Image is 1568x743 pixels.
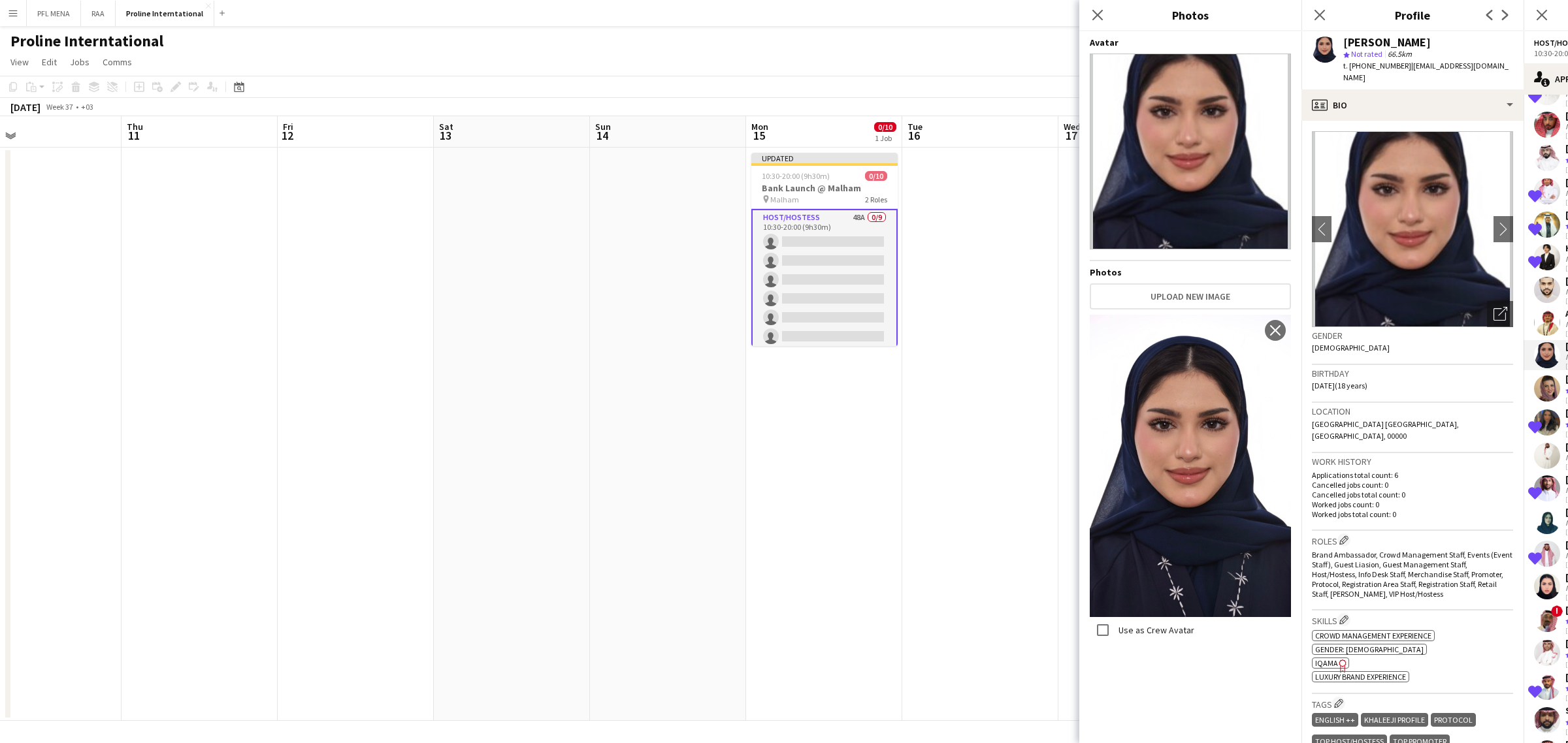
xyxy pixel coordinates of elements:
[1312,499,1513,509] p: Worked jobs count: 0
[27,1,81,26] button: PFL MENA
[770,195,799,204] span: Malham
[906,128,923,143] span: 16
[1312,470,1513,480] p: Applications total count: 6
[751,153,898,346] app-job-card: Updated10:30-20:00 (9h30m)0/10Bank Launch @ Malham Malham2 RolesHost/Hostess48A0/910:30-20:00 (9h...
[1351,49,1382,59] span: Not rated
[751,153,898,163] div: Updated
[865,195,887,204] span: 2 Roles
[1312,550,1512,599] span: Brand Ambassador, Crowd Management Staff, Events (Event Staff), Guest Liasion, Guest Management S...
[1343,61,1509,82] span: | [EMAIL_ADDRESS][DOMAIN_NAME]
[1385,49,1414,59] span: 66.5km
[1090,315,1291,616] img: Crew photo 1081056
[281,128,293,143] span: 12
[1312,480,1513,490] p: Cancelled jobs count: 0
[865,171,887,181] span: 0/10
[751,121,768,133] span: Mon
[103,56,132,68] span: Comms
[1312,456,1513,467] h3: Work history
[127,121,143,133] span: Thu
[1312,713,1358,727] div: ENGLISH ++
[10,56,29,68] span: View
[1312,509,1513,519] p: Worked jobs total count: 0
[1312,419,1459,441] span: [GEOGRAPHIC_DATA] [GEOGRAPHIC_DATA], [GEOGRAPHIC_DATA], 00000
[10,101,41,114] div: [DATE]
[283,121,293,133] span: Fri
[42,56,57,68] span: Edit
[10,31,163,51] h1: Proline Interntational
[70,56,90,68] span: Jobs
[65,54,95,71] a: Jobs
[751,209,898,407] app-card-role: Host/Hostess48A0/910:30-20:00 (9h30m)
[1361,713,1428,727] div: KHALEEJI PROFILE
[1551,605,1563,617] span: !
[1079,7,1301,24] h3: Photos
[595,121,611,133] span: Sun
[751,182,898,194] h3: Bank Launch @ Malham
[1062,128,1081,143] span: 17
[1312,613,1513,627] h3: Skills
[1312,697,1513,710] h3: Tags
[81,1,116,26] button: RAA
[1312,131,1513,327] img: Crew avatar or photo
[1315,644,1424,654] span: Gender: [DEMOGRAPHIC_DATA]
[1431,713,1476,727] div: PROTOCOL
[1090,283,1291,309] button: Upload new image
[875,133,896,143] div: 1 Job
[1090,37,1291,48] h4: Avatar
[81,102,93,112] div: +03
[1315,672,1406,682] span: Luxury brand experience
[1090,54,1291,249] img: Crew avatar
[1312,405,1513,417] h3: Location
[762,171,830,181] span: 10:30-20:00 (9h30m)
[1312,381,1367,390] span: [DATE] (18 years)
[1343,37,1431,48] div: [PERSON_NAME]
[1090,266,1291,278] h4: Photos
[1312,368,1513,379] h3: Birthday
[1487,301,1513,327] div: Open photos pop-in
[439,121,453,133] span: Sat
[749,128,768,143] span: 15
[43,102,76,112] span: Week 37
[437,128,453,143] span: 13
[593,128,611,143] span: 14
[1301,89,1524,121] div: Bio
[1312,533,1513,547] h3: Roles
[5,54,34,71] a: View
[1116,624,1194,636] label: Use as Crew Avatar
[1315,631,1431,640] span: Crowd management experience
[1301,7,1524,24] h3: Profile
[874,122,896,132] span: 0/10
[1312,330,1513,341] h3: Gender
[97,54,137,71] a: Comms
[116,1,214,26] button: Proline Interntational
[907,121,923,133] span: Tue
[125,128,143,143] span: 11
[1315,658,1338,668] span: IQAMA
[1064,121,1081,133] span: Wed
[1343,61,1411,71] span: t. [PHONE_NUMBER]
[1312,490,1513,499] p: Cancelled jobs total count: 0
[1312,343,1390,353] span: [DEMOGRAPHIC_DATA]
[37,54,62,71] a: Edit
